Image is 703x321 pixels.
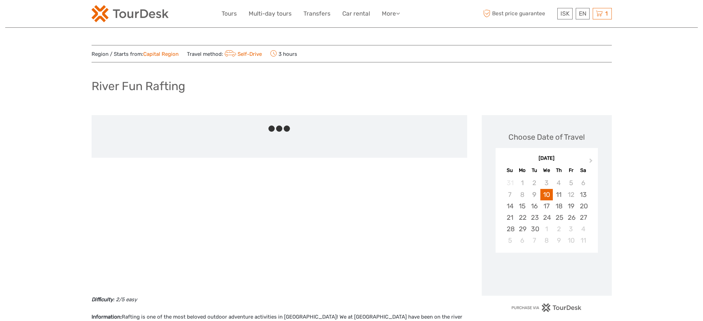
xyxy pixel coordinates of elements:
div: Not available Saturday, September 6th, 2025 [577,177,589,189]
div: Not available Tuesday, September 2nd, 2025 [528,177,540,189]
span: ISK [560,10,569,17]
div: EN [576,8,590,19]
span: 3 hours [270,49,297,59]
div: Not available Monday, September 1st, 2025 [516,177,528,189]
div: Not available Friday, September 5th, 2025 [565,177,577,189]
div: Choose Tuesday, September 23rd, 2025 [528,212,540,223]
div: Choose Thursday, September 18th, 2025 [553,200,565,212]
div: Choose Monday, September 29th, 2025 [516,223,528,235]
div: Choose Friday, October 3rd, 2025 [565,223,577,235]
div: Fr [565,166,577,175]
div: Su [504,166,516,175]
div: Choose Sunday, September 28th, 2025 [504,223,516,235]
div: Not available Wednesday, September 3rd, 2025 [540,177,552,189]
div: Th [553,166,565,175]
div: Not available Sunday, August 31st, 2025 [504,177,516,189]
a: Tours [222,9,237,19]
a: Capital Region [143,51,179,57]
div: Choose Monday, September 15th, 2025 [516,200,528,212]
div: Choose Saturday, October 11th, 2025 [577,235,589,246]
div: Mo [516,166,528,175]
div: We [540,166,552,175]
button: Next Month [586,157,597,168]
div: Choose Tuesday, September 30th, 2025 [528,223,540,235]
div: Choose Sunday, September 14th, 2025 [504,200,516,212]
span: 1 [604,10,609,17]
a: Multi-day tours [249,9,292,19]
a: Self-Drive [223,51,262,57]
div: Choose Wednesday, September 10th, 2025 [540,189,552,200]
a: Car rental [342,9,370,19]
div: Choose Thursday, October 9th, 2025 [553,235,565,246]
div: Choose Sunday, October 5th, 2025 [504,235,516,246]
div: Choose Saturday, September 20th, 2025 [577,200,589,212]
div: Choose Sunday, September 21st, 2025 [504,212,516,223]
div: [DATE] [496,155,598,162]
div: month 2025-09 [498,177,595,246]
div: Choose Friday, September 19th, 2025 [565,200,577,212]
a: Transfers [303,9,331,19]
div: Not available Tuesday, September 9th, 2025 [528,189,540,200]
strong: Difficulty [92,296,113,303]
div: Choose Wednesday, October 8th, 2025 [540,235,552,246]
img: PurchaseViaTourDesk.png [511,303,582,312]
em: : 2/5 easy [113,296,137,303]
div: Tu [528,166,540,175]
div: Sa [577,166,589,175]
div: Choose Thursday, September 11th, 2025 [553,189,565,200]
div: Choose Wednesday, October 1st, 2025 [540,223,552,235]
div: Not available Thursday, September 4th, 2025 [553,177,565,189]
span: Travel method: [187,49,262,59]
div: Choose Thursday, October 2nd, 2025 [553,223,565,235]
div: Choose Monday, September 22nd, 2025 [516,212,528,223]
div: Choose Friday, September 26th, 2025 [565,212,577,223]
h1: River Fun Rafting [92,79,185,93]
div: Choose Tuesday, October 7th, 2025 [528,235,540,246]
div: Choose Monday, October 6th, 2025 [516,235,528,246]
div: Choose Tuesday, September 16th, 2025 [528,200,540,212]
div: Not available Friday, September 12th, 2025 [565,189,577,200]
div: Loading... [545,271,549,275]
span: Best price guarantee [482,8,556,19]
span: Region / Starts from: [92,51,179,58]
div: Not available Monday, September 8th, 2025 [516,189,528,200]
div: Choose Saturday, September 27th, 2025 [577,212,589,223]
strong: Information: [92,314,122,320]
div: Choose Wednesday, September 17th, 2025 [540,200,552,212]
img: 120-15d4194f-c635-41b9-a512-a3cb382bfb57_logo_small.png [92,5,169,22]
div: Choose Friday, October 10th, 2025 [565,235,577,246]
div: Choose Thursday, September 25th, 2025 [553,212,565,223]
div: Choose Saturday, October 4th, 2025 [577,223,589,235]
div: Choose Saturday, September 13th, 2025 [577,189,589,200]
div: Choose Wednesday, September 24th, 2025 [540,212,552,223]
a: More [382,9,400,19]
div: Choose Date of Travel [508,132,585,142]
div: Not available Sunday, September 7th, 2025 [504,189,516,200]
